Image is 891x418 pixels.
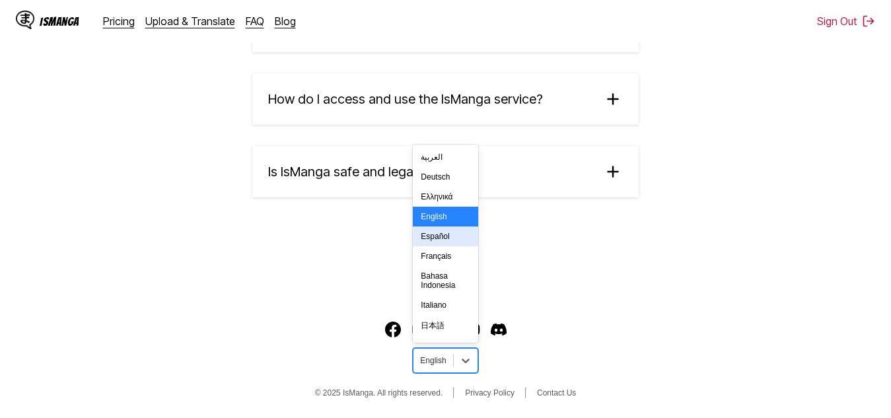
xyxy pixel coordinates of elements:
[411,322,427,337] img: IsManga Instagram
[603,162,623,182] img: plus
[315,388,443,398] span: © 2025 IsManga. All rights reserved.
[420,356,422,365] input: Select language
[862,15,875,28] img: Sign out
[16,11,34,29] img: IsManga Logo
[413,315,478,337] div: 日本語
[16,11,103,32] a: IsManga LogoIsManga
[413,246,478,266] div: Français
[411,322,427,337] a: Instagram
[103,15,135,28] a: Pricing
[145,15,235,28] a: Upload & Translate
[413,147,478,167] div: العربية
[491,322,507,337] img: IsManga Discord
[40,15,79,28] div: IsManga
[465,388,515,398] a: Privacy Policy
[268,164,463,180] span: Is IsManga safe and legal to use?
[246,15,264,28] a: FAQ
[413,207,478,226] div: English
[385,322,401,337] img: IsManga Facebook
[413,226,478,246] div: Español
[413,167,478,187] div: Deutsch
[385,322,401,337] a: Facebook
[491,322,507,337] a: Discord
[817,15,875,28] button: Sign Out
[268,91,543,107] span: How do I access and use the IsManga service?
[537,388,576,398] a: Contact Us
[603,89,623,109] img: plus
[413,295,478,315] div: Italiano
[275,15,296,28] a: Blog
[413,266,478,295] div: Bahasa Indonesia
[413,337,478,359] div: 한국어
[413,187,478,207] div: Ελληνικά
[252,146,639,197] summary: Is IsManga safe and legal to use?
[252,73,639,125] summary: How do I access and use the IsManga service?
